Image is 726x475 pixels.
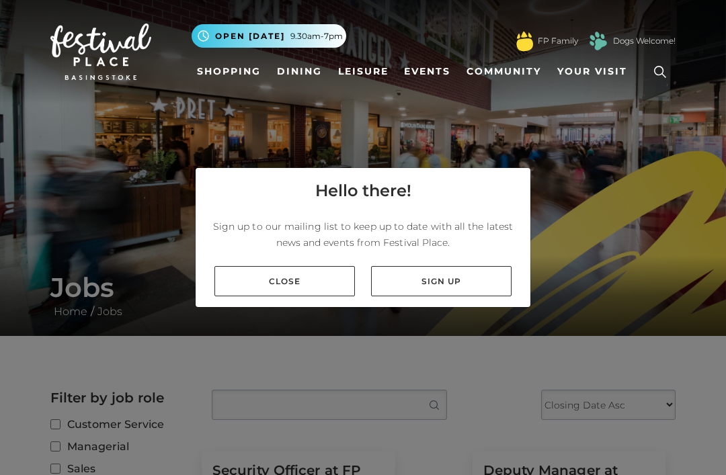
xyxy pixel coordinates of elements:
[557,64,627,79] span: Your Visit
[613,35,676,47] a: Dogs Welcome!
[333,59,394,84] a: Leisure
[272,59,327,84] a: Dining
[215,30,285,42] span: Open [DATE]
[50,24,151,80] img: Festival Place Logo
[206,218,520,251] p: Sign up to our mailing list to keep up to date with all the latest news and events from Festival ...
[192,24,346,48] button: Open [DATE] 9.30am-7pm
[399,59,456,84] a: Events
[315,179,411,203] h4: Hello there!
[290,30,343,42] span: 9.30am-7pm
[371,266,512,296] a: Sign up
[192,59,266,84] a: Shopping
[538,35,578,47] a: FP Family
[552,59,639,84] a: Your Visit
[461,59,547,84] a: Community
[214,266,355,296] a: Close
